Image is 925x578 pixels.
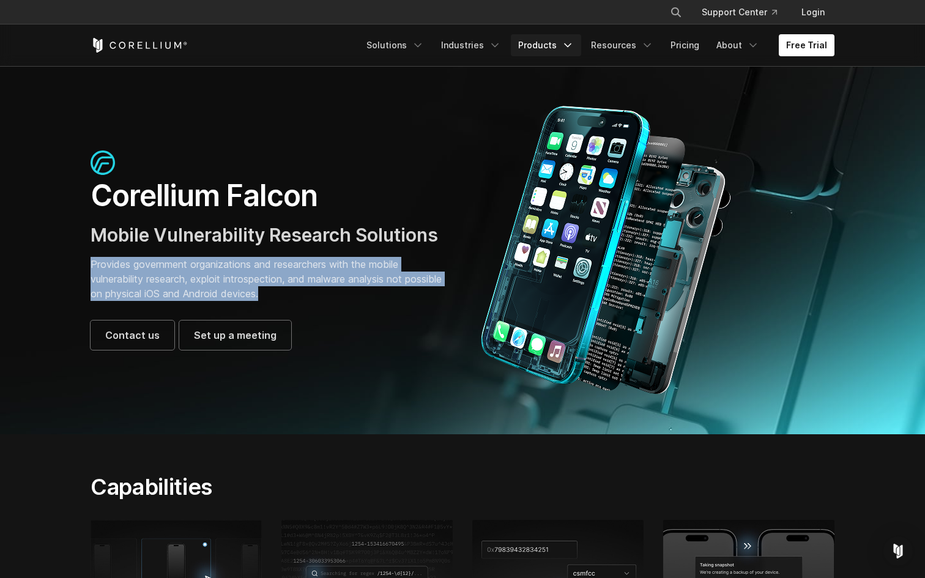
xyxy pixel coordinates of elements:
[663,34,707,56] a: Pricing
[792,1,834,23] a: Login
[359,34,431,56] a: Solutions
[584,34,661,56] a: Resources
[91,177,450,214] h1: Corellium Falcon
[91,150,115,175] img: falcon-icon
[511,34,581,56] a: Products
[194,328,277,343] span: Set up a meeting
[709,34,767,56] a: About
[883,536,913,566] div: Open Intercom Messenger
[692,1,787,23] a: Support Center
[779,34,834,56] a: Free Trial
[475,105,738,395] img: Corellium_Falcon Hero 1
[359,34,834,56] div: Navigation Menu
[665,1,687,23] button: Search
[91,38,188,53] a: Corellium Home
[91,224,438,246] span: Mobile Vulnerability Research Solutions
[91,257,450,301] p: Provides government organizations and researchers with the mobile vulnerability research, exploit...
[434,34,508,56] a: Industries
[91,473,578,500] h2: Capabilities
[91,320,174,350] a: Contact us
[179,320,291,350] a: Set up a meeting
[655,1,834,23] div: Navigation Menu
[105,328,160,343] span: Contact us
